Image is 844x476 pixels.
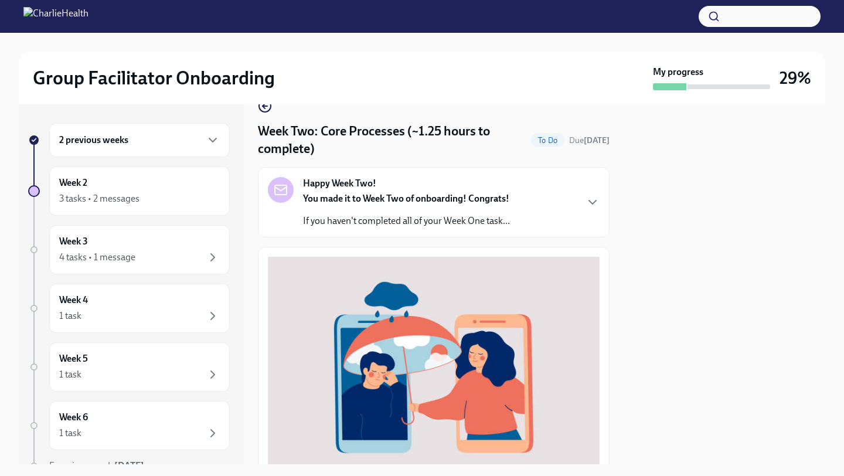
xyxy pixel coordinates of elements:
span: Due [569,135,610,145]
strong: [DATE] [114,460,144,471]
strong: [DATE] [584,135,610,145]
h6: Week 6 [59,411,88,424]
span: September 1st, 2025 10:00 [569,135,610,146]
p: If you haven't completed all of your Week One task... [303,215,510,227]
a: Week 23 tasks • 2 messages [28,166,230,216]
h6: Week 5 [59,352,88,365]
strong: You made it to Week Two of onboarding! Congrats! [303,193,509,204]
a: Week 61 task [28,401,230,450]
div: 1 task [59,310,81,322]
a: Week 41 task [28,284,230,333]
div: 1 task [59,368,81,381]
h6: Week 2 [59,176,87,189]
h4: Week Two: Core Processes (~1.25 hours to complete) [258,123,526,158]
strong: Happy Week Two! [303,177,376,190]
h6: Week 3 [59,235,88,248]
a: Week 34 tasks • 1 message [28,225,230,274]
img: CharlieHealth [23,7,89,26]
a: Week 51 task [28,342,230,392]
h6: 2 previous weeks [59,134,128,147]
h3: 29% [780,67,811,89]
span: Experience ends [49,460,144,471]
h6: Week 4 [59,294,88,307]
h2: Group Facilitator Onboarding [33,66,275,90]
div: 4 tasks • 1 message [59,251,135,264]
div: 3 tasks • 2 messages [59,192,139,205]
div: 1 task [59,427,81,440]
span: To Do [531,136,564,145]
strong: My progress [653,66,703,79]
div: 2 previous weeks [49,123,230,157]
